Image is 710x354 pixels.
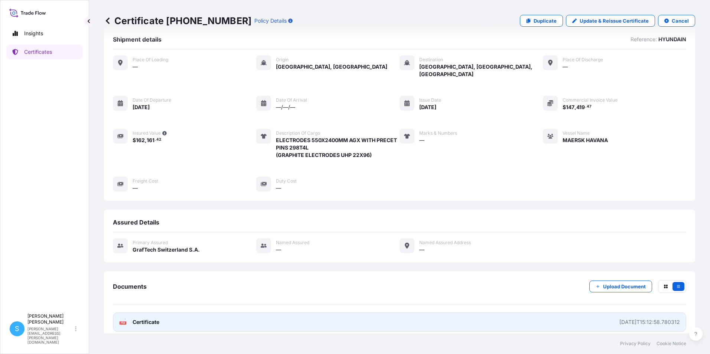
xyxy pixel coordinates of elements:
a: Certificates [6,45,83,59]
span: Date of arrival [276,97,307,103]
span: — [133,184,138,192]
a: Update & Reissue Certificate [566,15,655,27]
span: 147 [566,105,574,110]
span: Documents [113,283,147,290]
span: Marks & Numbers [419,130,457,136]
span: Named Assured Address [419,240,471,246]
span: . [585,105,586,108]
a: PDFCertificate[DATE]T15:12:58.780312 [113,312,686,332]
span: Commercial Invoice Value [563,97,618,103]
span: [DATE] [133,104,150,111]
span: — [563,63,568,71]
span: 161 [147,138,154,143]
span: Vessel Name [563,130,590,136]
span: ELECTRODES 550X2400MM AGX WITH PRECET PINS 298T4L (GRAPHITE ELECTRODES UHP 22X96) [276,137,400,159]
span: , [574,105,576,110]
span: 162 [136,138,145,143]
span: 419 [576,105,585,110]
span: — [276,246,281,253]
span: —/—/— [276,104,295,111]
span: $ [133,138,136,143]
span: . [155,138,156,141]
span: — [419,246,424,253]
span: — [276,184,281,192]
button: Upload Document [589,281,652,292]
p: Certificates [24,48,52,56]
span: Named Assured [276,240,309,246]
span: [DATE] [419,104,436,111]
p: Cancel [672,17,689,24]
a: Duplicate [520,15,563,27]
span: Freight Cost [133,178,158,184]
span: Place of Loading [133,57,168,63]
span: GrafTech Switzerland S.A. [133,246,200,253]
p: [PERSON_NAME][EMAIL_ADDRESS][PERSON_NAME][DOMAIN_NAME] [27,327,74,344]
span: Issue Date [419,97,441,103]
p: Duplicate [534,17,557,24]
p: Upload Document [603,283,646,290]
span: S [15,325,19,332]
span: Destination [419,57,443,63]
text: PDF [121,322,126,324]
span: Insured Value [133,130,161,136]
span: Primary assured [133,240,168,246]
p: Update & Reissue Certificate [580,17,649,24]
p: Insights [24,30,43,37]
span: Assured Details [113,219,159,226]
span: Duty Cost [276,178,297,184]
span: [GEOGRAPHIC_DATA], [GEOGRAPHIC_DATA] [276,63,387,71]
span: Certificate [133,318,159,326]
span: — [419,137,424,144]
a: Cookie Notice [657,341,686,347]
span: $ [563,105,566,110]
a: Privacy Policy [620,341,651,347]
div: [DATE]T15:12:58.780312 [619,318,680,326]
span: 42 [156,138,161,141]
span: MAERSK HAVANA [563,137,608,144]
p: Certificate [PHONE_NUMBER] [104,15,251,27]
span: Origin [276,57,289,63]
span: Date of departure [133,97,171,103]
p: Policy Details [254,17,287,24]
span: , [145,138,147,143]
span: [GEOGRAPHIC_DATA], [GEOGRAPHIC_DATA], [GEOGRAPHIC_DATA] [419,63,543,78]
span: — [133,63,138,71]
span: Place of discharge [563,57,603,63]
span: 47 [587,105,592,108]
p: [PERSON_NAME] [PERSON_NAME] [27,313,74,325]
button: Cancel [658,15,695,27]
span: Description of cargo [276,130,320,136]
a: Insights [6,26,83,41]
